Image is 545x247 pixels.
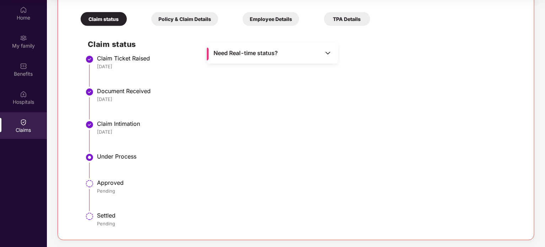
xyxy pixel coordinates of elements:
[97,87,518,95] div: Document Received
[97,179,518,186] div: Approved
[97,96,518,102] div: [DATE]
[97,188,518,194] div: Pending
[243,12,299,26] div: Employee Details
[20,63,27,70] img: svg+xml;base64,PHN2ZyBpZD0iQmVuZWZpdHMiIHhtbG5zPSJodHRwOi8vd3d3LnczLm9yZy8yMDAwL3N2ZyIgd2lkdGg9Ij...
[85,179,94,188] img: svg+xml;base64,PHN2ZyBpZD0iU3RlcC1QZW5kaW5nLTMyeDMyIiB4bWxucz0iaHR0cDovL3d3dy53My5vcmcvMjAwMC9zdm...
[324,49,331,57] img: Toggle Icon
[20,6,27,14] img: svg+xml;base64,PHN2ZyBpZD0iSG9tZSIgeG1sbnM9Imh0dHA6Ly93d3cudzMub3JnLzIwMDAvc3ZnIiB3aWR0aD0iMjAiIG...
[85,212,94,221] img: svg+xml;base64,PHN2ZyBpZD0iU3RlcC1QZW5kaW5nLTMyeDMyIiB4bWxucz0iaHR0cDovL3d3dy53My5vcmcvMjAwMC9zdm...
[20,34,27,42] img: svg+xml;base64,PHN2ZyB3aWR0aD0iMjAiIGhlaWdodD0iMjAiIHZpZXdCb3g9IjAgMCAyMCAyMCIgZmlsbD0ibm9uZSIgeG...
[81,12,127,26] div: Claim status
[97,212,518,219] div: Settled
[20,91,27,98] img: svg+xml;base64,PHN2ZyBpZD0iSG9zcGl0YWxzIiB4bWxucz0iaHR0cDovL3d3dy53My5vcmcvMjAwMC9zdmciIHdpZHRoPS...
[324,12,370,26] div: TPA Details
[85,88,94,96] img: svg+xml;base64,PHN2ZyBpZD0iU3RlcC1Eb25lLTMyeDMyIiB4bWxucz0iaHR0cDovL3d3dy53My5vcmcvMjAwMC9zdmciIH...
[85,153,94,162] img: svg+xml;base64,PHN2ZyBpZD0iU3RlcC1BY3RpdmUtMzJ4MzIiIHhtbG5zPSJodHRwOi8vd3d3LnczLm9yZy8yMDAwL3N2Zy...
[97,63,518,70] div: [DATE]
[97,220,518,227] div: Pending
[97,55,518,62] div: Claim Ticket Raised
[88,38,518,50] h2: Claim status
[97,120,518,127] div: Claim Intimation
[214,49,278,57] span: Need Real-time status?
[151,12,218,26] div: Policy & Claim Details
[20,119,27,126] img: svg+xml;base64,PHN2ZyBpZD0iQ2xhaW0iIHhtbG5zPSJodHRwOi8vd3d3LnczLm9yZy8yMDAwL3N2ZyIgd2lkdGg9IjIwIi...
[97,153,518,160] div: Under Process
[97,129,518,135] div: [DATE]
[85,55,94,64] img: svg+xml;base64,PHN2ZyBpZD0iU3RlcC1Eb25lLTMyeDMyIiB4bWxucz0iaHR0cDovL3d3dy53My5vcmcvMjAwMC9zdmciIH...
[85,120,94,129] img: svg+xml;base64,PHN2ZyBpZD0iU3RlcC1Eb25lLTMyeDMyIiB4bWxucz0iaHR0cDovL3d3dy53My5vcmcvMjAwMC9zdmciIH...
